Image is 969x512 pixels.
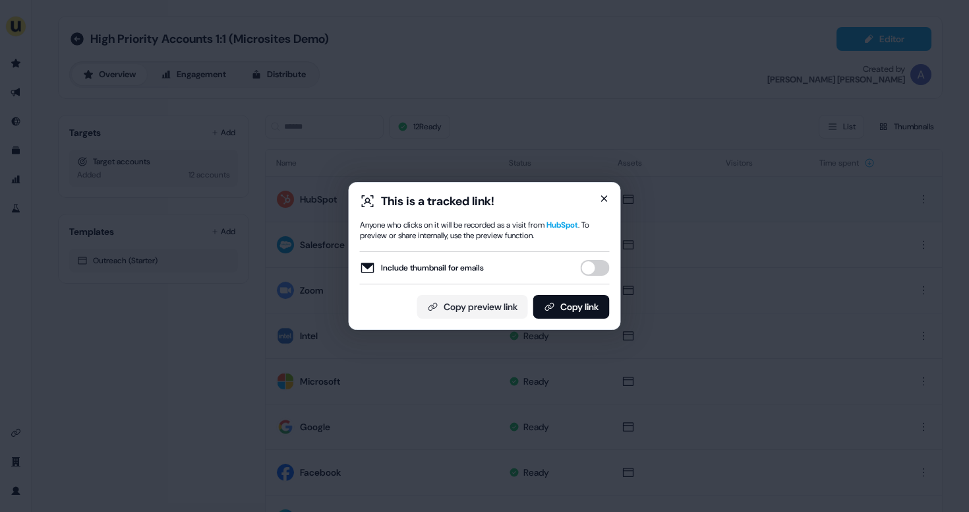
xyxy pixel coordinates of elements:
div: Anyone who clicks on it will be recorded as a visit from . To preview or share internally, use th... [360,220,610,241]
span: HubSpot [546,220,578,230]
label: Include thumbnail for emails [360,260,484,276]
button: Copy link [533,295,610,319]
button: Copy preview link [417,295,528,319]
div: This is a tracked link! [381,193,494,209]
